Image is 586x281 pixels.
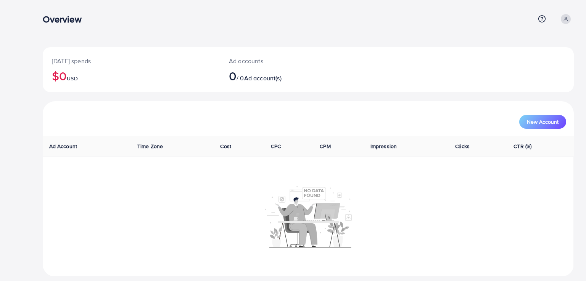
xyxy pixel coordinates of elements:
span: Ad account(s) [244,74,282,82]
span: CTR (%) [514,142,531,150]
p: Ad accounts [229,56,343,65]
button: New Account [519,115,566,129]
h2: $0 [52,69,211,83]
span: Cost [220,142,231,150]
h2: / 0 [229,69,343,83]
span: Impression [370,142,397,150]
p: [DATE] spends [52,56,211,65]
span: Time Zone [137,142,163,150]
span: New Account [527,119,559,125]
span: CPC [271,142,281,150]
span: Ad Account [49,142,77,150]
span: CPM [320,142,330,150]
span: Clicks [455,142,470,150]
span: 0 [229,67,237,85]
h3: Overview [43,14,87,25]
img: No account [265,185,352,247]
span: USD [67,75,77,82]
